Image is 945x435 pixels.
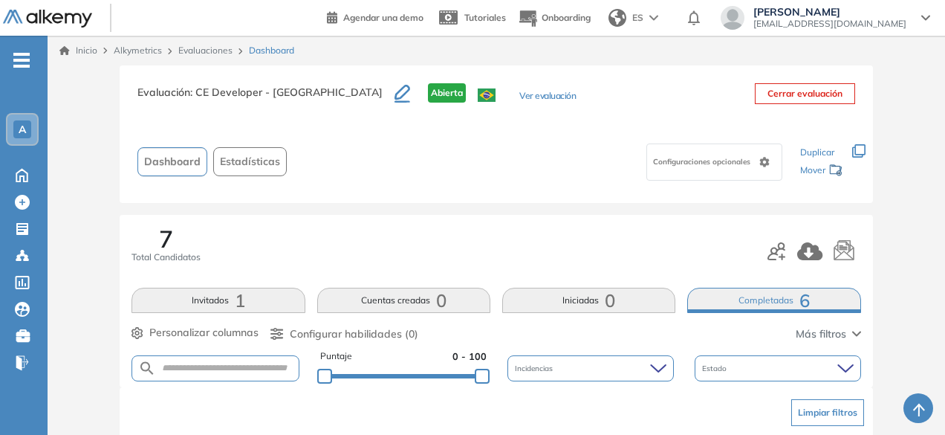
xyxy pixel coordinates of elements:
[646,144,782,181] div: Configuraciones opcionales
[507,355,674,381] div: Incidencias
[515,363,556,374] span: Incidencias
[753,18,906,30] span: [EMAIL_ADDRESS][DOMAIN_NAME]
[19,123,26,135] span: A
[213,147,287,176] button: Estadísticas
[800,158,843,185] div: Mover
[59,44,97,57] a: Inicio
[753,6,906,18] span: [PERSON_NAME]
[649,15,658,21] img: arrow
[137,83,394,115] h3: Evaluación
[452,349,487,364] span: 0 - 100
[428,83,466,103] span: Abierta
[13,59,30,62] i: -
[519,89,576,105] button: Ver evaluación
[138,359,156,378] img: SEARCH_ALT
[755,83,855,104] button: Cerrar evaluación
[114,45,162,56] span: Alkymetrics
[796,326,861,342] button: Más filtros
[290,326,418,342] span: Configurar habilidades (0)
[478,88,496,102] img: BRA
[687,288,860,313] button: Completadas6
[800,146,834,158] span: Duplicar
[249,44,294,57] span: Dashboard
[131,288,305,313] button: Invitados1
[178,45,233,56] a: Evaluaciones
[220,154,280,170] span: Estadísticas
[327,7,423,25] a: Agendar una demo
[144,154,201,170] span: Dashboard
[695,355,861,381] div: Estado
[502,288,675,313] button: Iniciadas0
[190,86,383,99] span: : CE Developer - [GEOGRAPHIC_DATA]
[131,251,201,264] span: Total Candidatos
[131,325,259,341] button: Personalizar columnas
[542,12,591,23] span: Onboarding
[702,363,730,374] span: Estado
[343,12,423,23] span: Agendar una demo
[159,227,173,251] span: 7
[518,2,591,34] button: Onboarding
[791,399,864,426] button: Limpiar filtros
[653,156,753,167] span: Configuraciones opcionales
[608,9,626,27] img: world
[317,288,490,313] button: Cuentas creadas0
[796,326,846,342] span: Más filtros
[320,349,352,364] span: Puntaje
[270,326,418,342] button: Configurar habilidades (0)
[3,10,92,28] img: Logo
[149,325,259,341] span: Personalizar columnas
[137,147,207,176] button: Dashboard
[632,11,643,25] span: ES
[464,12,506,23] span: Tutoriales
